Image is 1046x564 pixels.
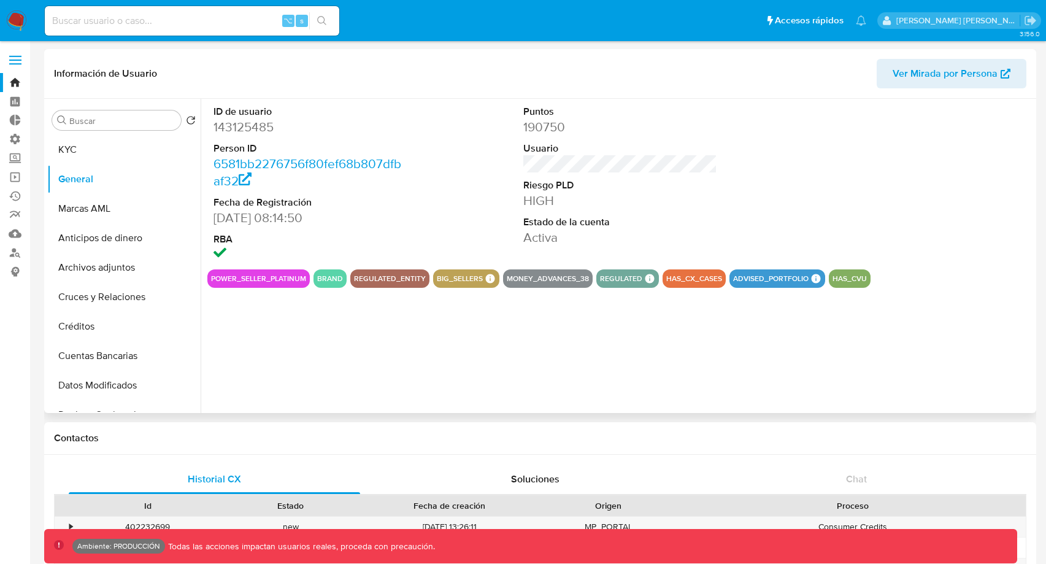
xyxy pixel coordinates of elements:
a: 6581bb2276756f80fef68b807dfbaf32 [213,155,401,190]
h1: Contactos [54,432,1026,444]
span: s [300,15,304,26]
input: Buscar [69,115,176,126]
button: regulated [600,276,642,281]
dt: ID de usuario [213,105,408,118]
dt: Riesgo PLD [523,179,718,192]
p: Ambiente: PRODUCCIÓN [77,544,160,549]
div: Consumer Credits [680,517,1026,537]
button: has_cvu [833,276,867,281]
p: mauro.ibarra@mercadolibre.com [896,15,1020,26]
dt: Puntos [523,105,718,118]
button: regulated_entity [354,276,426,281]
dd: [DATE] 08:14:50 [213,209,408,226]
h1: Información de Usuario [54,68,157,80]
button: advised_portfolio [733,276,809,281]
input: Buscar usuario o caso... [45,13,339,29]
div: new [219,517,362,537]
dt: Person ID [213,142,408,155]
span: Accesos rápidos [775,14,844,27]
button: KYC [47,135,201,164]
span: Chat [846,472,867,486]
button: Marcas AML [47,194,201,223]
button: Datos Modificados [47,371,201,400]
button: power_seller_platinum [211,276,306,281]
div: [DATE] 13:26:11 [363,517,537,537]
span: Ver Mirada por Persona [893,59,998,88]
button: has_cx_cases [666,276,722,281]
a: Salir [1024,14,1037,27]
button: Devices Geolocation [47,400,201,430]
div: • [69,521,72,533]
div: Origen [545,500,671,512]
span: Soluciones [511,472,560,486]
div: Estado [228,500,353,512]
dt: Estado de la cuenta [523,215,718,229]
div: 402232699 [76,517,219,537]
div: Id [85,500,210,512]
dd: 190750 [523,118,718,136]
a: Notificaciones [856,15,866,26]
button: Cruces y Relaciones [47,282,201,312]
button: search-icon [309,12,334,29]
button: Créditos [47,312,201,341]
dt: Usuario [523,142,718,155]
button: Cuentas Bancarias [47,341,201,371]
button: Buscar [57,115,67,125]
button: General [47,164,201,194]
button: Anticipos de dinero [47,223,201,253]
button: Ver Mirada por Persona [877,59,1026,88]
button: money_advances_38 [507,276,589,281]
div: Fecha de creación [371,500,529,512]
dd: Activa [523,229,718,246]
dt: RBA [213,233,408,246]
span: Historial CX [188,472,241,486]
div: MP_PORTAL [537,517,680,537]
button: Volver al orden por defecto [186,115,196,129]
button: brand [317,276,343,281]
p: Todas las acciones impactan usuarios reales, proceda con precaución. [165,541,435,552]
button: Archivos adjuntos [47,253,201,282]
div: Proceso [689,500,1017,512]
button: big_sellers [437,276,483,281]
dt: Fecha de Registración [213,196,408,209]
dd: HIGH [523,192,718,209]
span: ⌥ [283,15,293,26]
dd: 143125485 [213,118,408,136]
